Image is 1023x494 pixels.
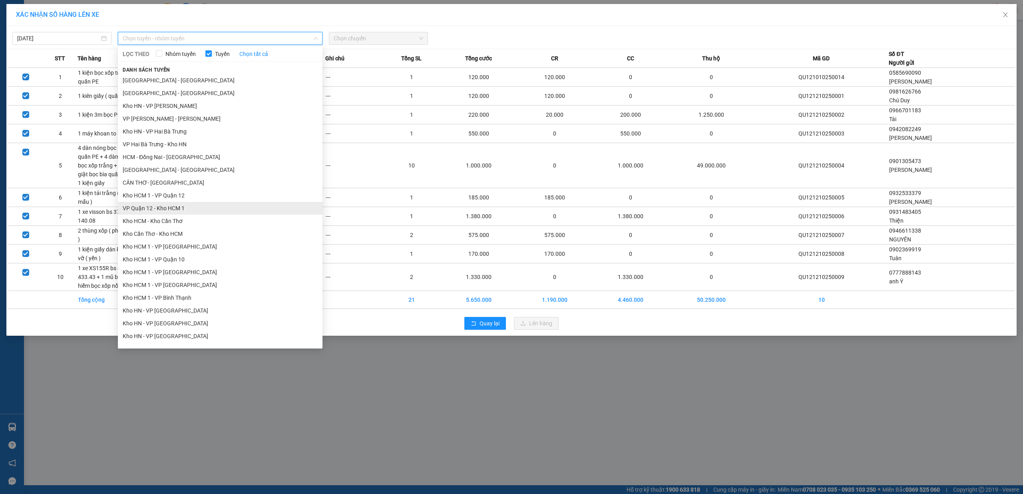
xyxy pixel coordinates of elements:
[118,112,322,125] li: VP [PERSON_NAME] - [PERSON_NAME]
[514,317,559,330] button: uploadLên hàng
[889,269,921,276] span: 0777888143
[43,68,78,87] td: 1
[517,143,593,188] td: 0
[889,236,911,243] span: NGUYÊN
[517,106,593,124] td: 20.000
[889,97,910,104] span: Chú Duy
[889,190,921,196] span: 0932533379
[383,207,440,226] td: 1
[55,54,65,63] span: STT
[78,207,137,226] td: 1 xe visson bs 37N1-140.08
[813,54,830,63] span: Mã GD
[78,263,137,291] td: 1 xe XS155R bs 43AB-433.43 + 1 mũ bảo hiểm bọc xốp nổ
[754,207,889,226] td: QU121210250006
[593,124,669,143] td: 550.000
[118,304,322,317] li: Kho HN - VP [GEOGRAPHIC_DATA]
[517,245,593,263] td: 170.000
[754,143,889,188] td: QU121210250004
[118,74,322,87] li: [GEOGRAPHIC_DATA] - [GEOGRAPHIC_DATA]
[78,124,137,143] td: 1 máy khoan to bọc PE
[43,143,78,188] td: 5
[63,27,159,42] span: CÔNG TY TNHH CHUYỂN PHÁT NHANH BẢO AN
[325,226,383,245] td: ---
[889,227,921,234] span: 0946611338
[994,4,1017,26] button: Close
[78,106,137,124] td: 1 kiện 3m bọc PE
[441,68,517,87] td: 120.000
[313,36,318,41] span: down
[123,32,318,44] span: Chọn tuyến - nhóm tuyến
[383,245,440,263] td: 1
[669,68,754,87] td: 0
[669,143,754,188] td: 49.000.000
[669,226,754,245] td: 0
[118,330,322,343] li: Kho HN - VP [GEOGRAPHIC_DATA]
[78,54,101,63] span: Tên hàng
[383,87,440,106] td: 1
[78,87,137,106] td: 1 kiên giấy ( quần áo )
[441,143,517,188] td: 1.000.000
[441,106,517,124] td: 220.000
[517,226,593,245] td: 575.000
[118,279,322,291] li: Kho HCM 1 - VP [GEOGRAPHIC_DATA]
[383,188,440,207] td: 1
[889,167,932,173] span: [PERSON_NAME]
[754,226,889,245] td: QU121210250007
[78,245,137,263] td: 1 kiện giấy dán keo dễ vỡ ( yến )
[78,68,137,87] td: 1 kiện bọc xốp trắng quấn PE
[517,68,593,87] td: 120.000
[118,253,322,266] li: Kho HCM 1 - VP Quận 10
[383,106,440,124] td: 1
[441,263,517,291] td: 1.330.000
[669,188,754,207] td: 0
[471,321,476,327] span: rollback
[669,87,754,106] td: 0
[118,189,322,202] li: Kho HCM 1 - VP Quận 12
[325,188,383,207] td: ---
[325,207,383,226] td: ---
[118,291,322,304] li: Kho HCM 1 - VP Bình Thạnh
[754,263,889,291] td: QU121210250009
[441,124,517,143] td: 550.000
[1002,12,1009,18] span: close
[669,291,754,309] td: 50.250.000
[889,116,896,122] span: Tài
[334,32,423,44] span: Chọn chuyến
[593,226,669,245] td: 0
[383,226,440,245] td: 2
[593,106,669,124] td: 200.000
[889,246,921,253] span: 0902369919
[325,143,383,188] td: ---
[593,188,669,207] td: 0
[754,291,889,309] td: 10
[43,87,78,106] td: 2
[669,207,754,226] td: 0
[754,188,889,207] td: QU121210250005
[889,278,903,285] span: anh Ý
[593,291,669,309] td: 4.460.000
[325,68,383,87] td: ---
[754,106,889,124] td: QU121210250002
[118,343,322,355] li: Kho HN - VP [PERSON_NAME]
[22,27,42,34] strong: CSKH:
[517,207,593,226] td: 0
[118,202,322,215] li: VP Quận 12 - Kho HCM 1
[78,143,137,188] td: 4 dàn nóng bọc bìa quấn PE + 4 dàn lạnh bọc xốp trắng + 1 máy giặt bọc bìa quấn PE + 1 kiện giấy
[441,291,517,309] td: 5.650.000
[118,163,322,176] li: [GEOGRAPHIC_DATA] - [GEOGRAPHIC_DATA]
[441,226,517,245] td: 575.000
[889,255,902,261] span: Tuân
[441,245,517,263] td: 170.000
[383,143,440,188] td: 10
[889,126,921,132] span: 0942082249
[593,263,669,291] td: 1.330.000
[517,263,593,291] td: 0
[383,68,440,87] td: 1
[118,87,322,100] li: [GEOGRAPHIC_DATA] - [GEOGRAPHIC_DATA]
[889,209,921,215] span: 0931483405
[325,54,344,63] span: Ghi chú
[593,207,669,226] td: 1.380.000
[43,245,78,263] td: 9
[465,54,492,63] span: Tổng cước
[889,158,921,164] span: 0901305473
